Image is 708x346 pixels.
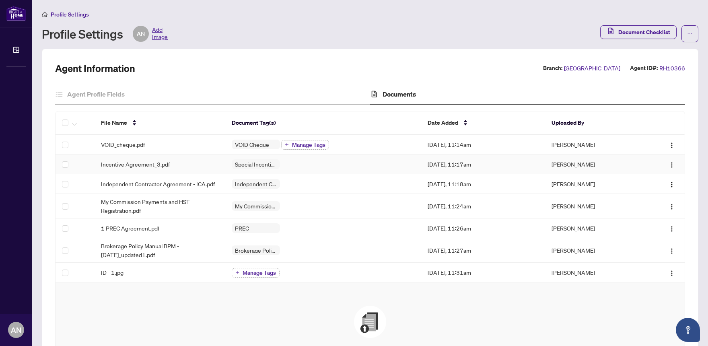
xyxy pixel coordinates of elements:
button: Logo [665,200,678,212]
img: Logo [669,181,675,188]
h4: Documents [383,89,416,99]
td: [PERSON_NAME] [545,218,643,238]
span: Incentive Agreement_3.pdf [101,160,170,169]
button: Logo [665,266,678,279]
td: [DATE], 11:24am [421,194,545,218]
span: PREC [232,225,252,231]
th: Uploaded By [545,111,643,135]
th: Document Tag(s) [225,111,421,135]
span: My Commission Payments and HST Registration.pdf [101,197,218,215]
button: Manage Tags [281,140,329,150]
span: VOID_cheque.pdf [101,140,145,149]
label: Agent ID#: [630,64,658,73]
img: Logo [669,162,675,168]
button: Manage Tags [232,268,280,278]
button: Logo [665,222,678,235]
span: Date Added [428,118,458,127]
td: [PERSON_NAME] [545,174,643,194]
button: Open asap [676,318,700,342]
button: Logo [665,177,678,190]
td: [DATE], 11:17am [421,154,545,174]
button: Logo [665,158,678,171]
img: logo [6,6,26,21]
span: VOID Cheque [232,142,272,147]
img: Logo [669,270,675,276]
label: Branch: [543,64,562,73]
td: [PERSON_NAME] [545,263,643,282]
span: RH10366 [659,64,685,73]
span: ellipsis [687,31,693,37]
span: [GEOGRAPHIC_DATA] [564,64,620,73]
img: Logo [669,248,675,254]
img: Logo [669,204,675,210]
span: home [42,12,47,17]
td: [PERSON_NAME] [545,135,643,154]
td: [PERSON_NAME] [545,194,643,218]
span: Manage Tags [243,270,276,276]
div: Profile Settings [42,26,168,42]
button: Logo [665,244,678,257]
span: Special Incentive Agreement [232,161,280,167]
td: [DATE], 11:14am [421,135,545,154]
td: [PERSON_NAME] [545,154,643,174]
th: File Name [95,111,225,135]
img: Logo [669,226,675,232]
span: ID - 1.jpg [101,268,123,277]
span: File Name [101,118,127,127]
h4: Agent Profile Fields [67,89,125,99]
td: [DATE], 11:31am [421,263,545,282]
td: [DATE], 11:18am [421,174,545,194]
span: Brokerage Policy Manual [232,247,280,253]
button: Logo [665,138,678,151]
span: 1 PREC Agreement.pdf [101,224,159,233]
span: AN [137,29,145,38]
td: [DATE], 11:27am [421,238,545,263]
td: [PERSON_NAME] [545,238,643,263]
span: Profile Settings [51,11,89,18]
span: Document Checklist [618,26,670,39]
img: Logo [669,142,675,148]
span: My Commission Payments and HST Registration [232,203,280,209]
th: Date Added [421,111,545,135]
td: [DATE], 11:26am [421,218,545,238]
span: Manage Tags [292,142,325,148]
span: Add Image [152,26,168,42]
span: Independent Contractor Agreement - ICA.pdf [101,179,215,188]
img: File Upload [354,306,386,338]
span: AN [11,324,21,336]
span: Brokerage Policy Manual BPM - [DATE]_updated1.pdf [101,241,218,259]
button: Document Checklist [600,25,677,39]
span: Independent Contractor Agreement [232,181,280,187]
span: plus [235,270,239,274]
span: plus [285,142,289,146]
h2: Agent Information [55,62,135,75]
